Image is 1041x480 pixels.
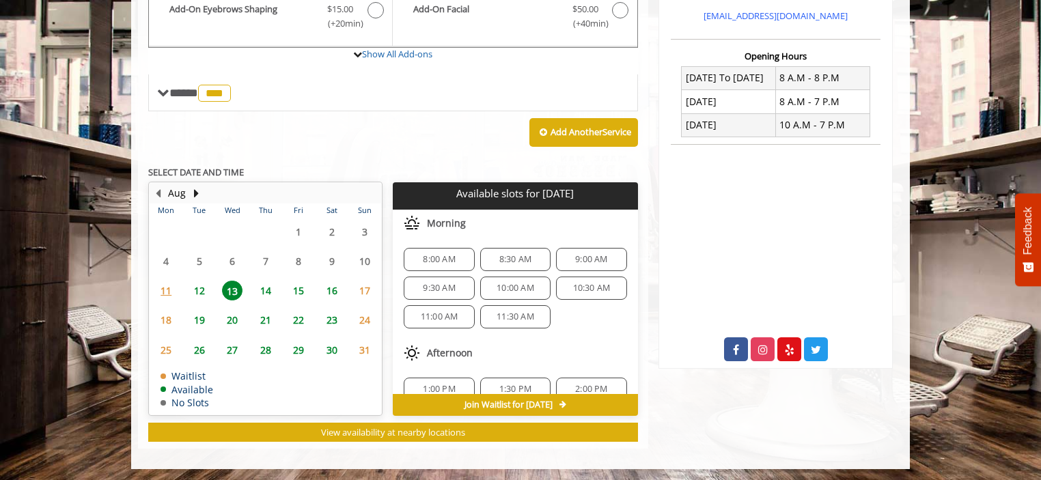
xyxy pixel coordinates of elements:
td: Waitlist [161,371,213,381]
span: View availability at nearby locations [321,426,465,438]
span: 11 [156,281,176,300]
span: 1:30 PM [499,384,531,395]
div: 9:30 AM [404,277,474,300]
button: Add AnotherService [529,118,638,147]
td: [DATE] To [DATE] [682,66,776,89]
td: Select day23 [315,305,348,335]
span: $15.00 [327,2,353,16]
img: morning slots [404,215,420,231]
span: 25 [156,340,176,360]
p: Available slots for [DATE] [398,188,632,199]
td: Select day31 [348,335,382,365]
span: Feedback [1022,207,1034,255]
button: Aug [168,186,186,201]
span: (+20min ) [320,16,361,31]
td: Select day30 [315,335,348,365]
span: 21 [255,310,276,330]
td: Select day13 [216,276,249,305]
h3: Opening Hours [671,51,880,61]
td: [DATE] [682,90,776,113]
a: Show All Add-ons [362,48,432,60]
td: Select day22 [282,305,315,335]
span: 10:30 AM [573,283,611,294]
button: Next Month [191,186,202,201]
div: 1:30 PM [480,378,551,401]
b: Add-On Eyebrows Shaping [169,2,314,31]
span: 29 [288,340,309,360]
span: 31 [355,340,375,360]
label: Add-On Eyebrows Shaping [156,2,385,34]
td: Select day29 [282,335,315,365]
span: 9:00 AM [575,254,607,265]
span: 12 [189,281,210,300]
td: Select day18 [150,305,182,335]
span: Afternoon [427,348,473,358]
span: 11:30 AM [497,311,534,322]
div: 2:00 PM [556,378,626,401]
div: 1:00 PM [404,378,474,401]
span: 9:30 AM [423,283,455,294]
th: Fri [282,203,315,217]
div: 11:30 AM [480,305,551,328]
button: Feedback - Show survey [1015,193,1041,286]
span: 13 [222,281,242,300]
span: $50.00 [572,2,598,16]
td: Select day28 [249,335,281,365]
th: Tue [182,203,215,217]
td: Select day12 [182,276,215,305]
b: Add-On Facial [413,2,558,31]
span: 10:00 AM [497,283,534,294]
td: Select day21 [249,305,281,335]
span: 18 [156,310,176,330]
span: 22 [288,310,309,330]
span: 17 [355,281,375,300]
span: 28 [255,340,276,360]
td: No Slots [161,397,213,408]
th: Sat [315,203,348,217]
span: 8:00 AM [423,254,455,265]
span: Join Waitlist for [DATE] [464,399,553,410]
span: 14 [255,281,276,300]
span: 23 [322,310,342,330]
td: 10 A.M - 7 P.M [775,113,870,137]
span: (+40min ) [565,16,605,31]
b: Add Another Service [551,126,631,138]
td: 8 A.M - 7 P.M [775,90,870,113]
div: 9:00 AM [556,248,626,271]
td: Select day19 [182,305,215,335]
td: Select day26 [182,335,215,365]
td: Select day16 [315,276,348,305]
td: Select day24 [348,305,382,335]
span: 2:00 PM [575,384,607,395]
td: 8 A.M - 8 P.M [775,66,870,89]
td: Select day17 [348,276,382,305]
div: 11:00 AM [404,305,474,328]
img: afternoon slots [404,345,420,361]
td: [DATE] [682,113,776,137]
span: 19 [189,310,210,330]
td: Select day11 [150,276,182,305]
td: Select day14 [249,276,281,305]
b: SELECT DATE AND TIME [148,166,244,178]
th: Wed [216,203,249,217]
button: View availability at nearby locations [148,423,638,442]
td: Select day25 [150,335,182,365]
th: Thu [249,203,281,217]
div: 8:00 AM [404,248,474,271]
th: Mon [150,203,182,217]
span: 27 [222,340,242,360]
td: Available [161,384,213,395]
th: Sun [348,203,382,217]
span: 24 [355,310,375,330]
span: 1:00 PM [423,384,455,395]
span: 26 [189,340,210,360]
span: 16 [322,281,342,300]
td: Select day20 [216,305,249,335]
span: 8:30 AM [499,254,531,265]
div: 10:00 AM [480,277,551,300]
a: [EMAIL_ADDRESS][DOMAIN_NAME] [704,10,848,22]
td: Select day15 [282,276,315,305]
div: 10:30 AM [556,277,626,300]
span: Morning [427,218,466,229]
